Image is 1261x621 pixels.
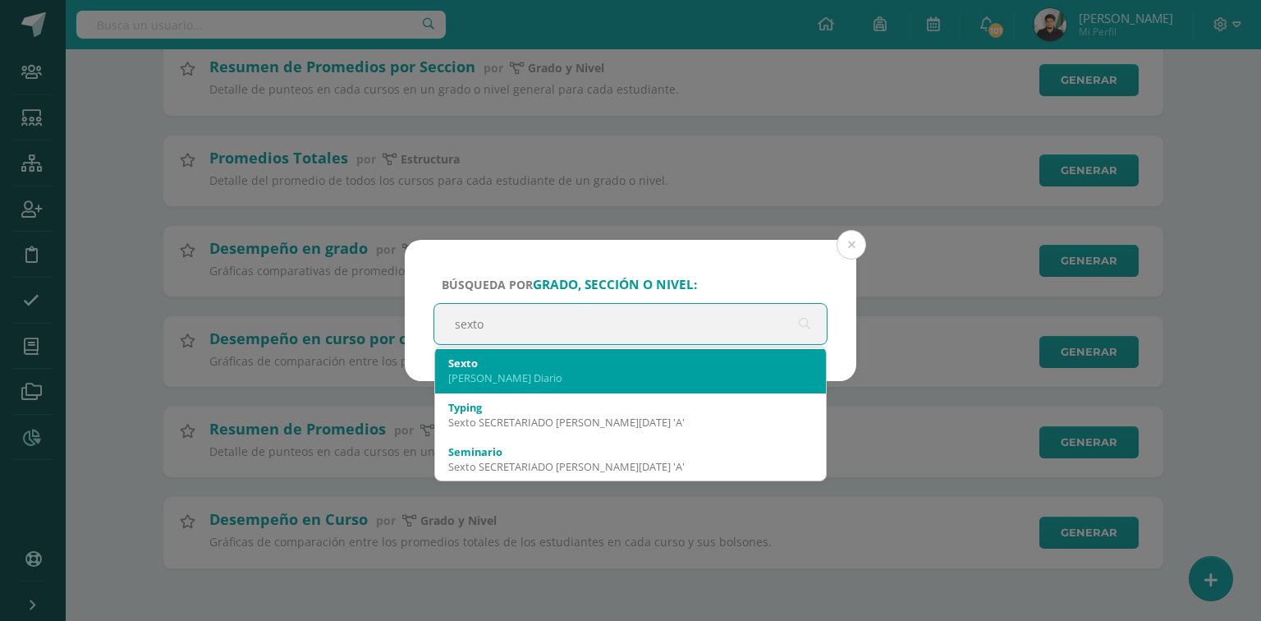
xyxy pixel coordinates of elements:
span: Búsqueda por [442,277,697,292]
div: Sexto SECRETARIADO [PERSON_NAME][DATE] 'A' [448,459,813,474]
div: Sexto [448,356,813,370]
strong: grado, sección o nivel: [533,276,697,293]
div: Sexto SECRETARIADO [PERSON_NAME][DATE] 'A' [448,415,813,430]
div: Typing [448,400,813,415]
button: Close (Esc) [837,230,866,260]
div: [PERSON_NAME] Diario [448,370,813,385]
input: ej. Primero primaria, etc. [434,304,827,344]
div: Seminario [448,444,813,459]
